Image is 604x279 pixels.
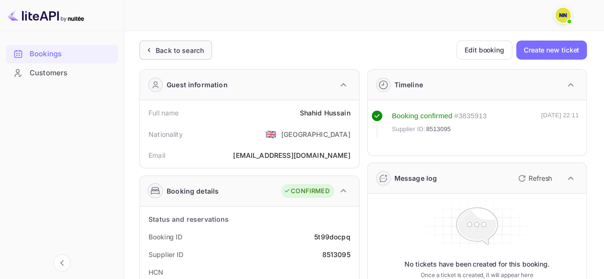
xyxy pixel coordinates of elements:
[148,108,179,118] div: Full name
[322,249,350,259] div: 8513095
[265,125,276,143] span: United States
[148,232,182,242] div: Booking ID
[299,108,350,118] div: Shahid Hussain
[555,8,571,23] img: N/A N/A
[6,64,118,82] a: Customers
[314,232,350,242] div: 5t99docpq
[6,64,118,83] div: Customers
[156,45,204,55] div: Back to search
[529,173,552,183] p: Refresh
[30,49,113,60] div: Bookings
[512,171,556,186] button: Refresh
[541,111,579,138] div: [DATE] 22:11
[8,8,84,23] img: LiteAPI logo
[148,129,183,139] div: Nationality
[392,124,425,134] span: Supplier ID:
[6,45,118,63] div: Bookings
[281,129,350,139] div: [GEOGRAPHIC_DATA]
[148,267,163,277] div: HCN
[167,186,219,196] div: Booking details
[233,150,350,160] div: [EMAIL_ADDRESS][DOMAIN_NAME]
[53,254,71,271] button: Collapse navigation
[392,111,453,122] div: Booking confirmed
[6,45,118,62] a: Bookings
[148,249,183,259] div: Supplier ID
[30,68,113,79] div: Customers
[394,173,437,183] div: Message log
[394,80,423,90] div: Timeline
[404,259,550,269] p: No tickets have been created for this booking.
[284,186,329,196] div: CONFIRMED
[516,41,587,60] button: Create new ticket
[426,124,451,134] span: 8513095
[454,111,487,122] div: # 3835913
[167,80,228,90] div: Guest information
[148,150,165,160] div: Email
[148,214,229,224] div: Status and reservations
[456,41,512,60] button: Edit booking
